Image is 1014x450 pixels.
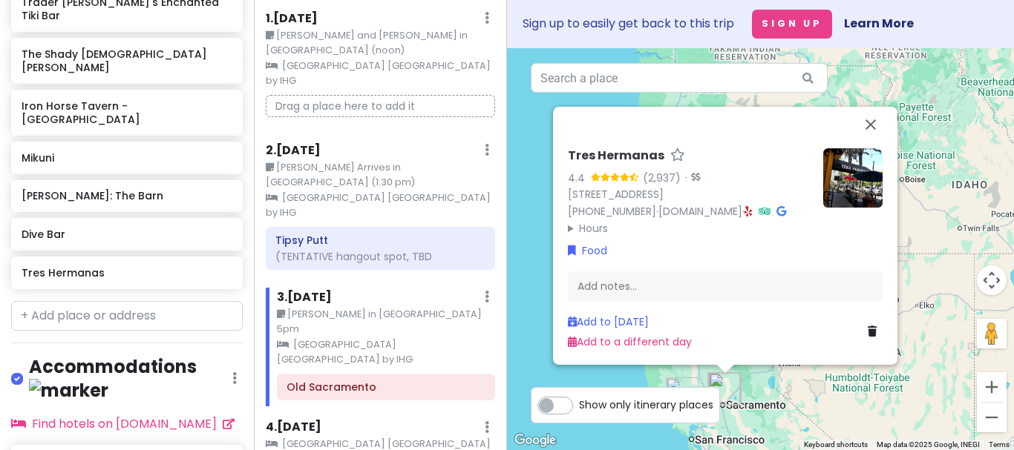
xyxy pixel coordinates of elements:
div: Tipsy Putt [701,366,746,411]
button: Keyboard shortcuts [804,440,868,450]
h6: 1 . [DATE] [266,11,318,27]
h6: Tres Hermanas [22,266,232,279]
div: Rancho Obi Wan [662,382,707,426]
small: [PERSON_NAME] in [GEOGRAPHIC_DATA] 5pm [277,307,496,337]
h6: Mikuni [22,151,232,165]
button: Drag Pegman onto the map to open Street View [977,319,1007,348]
button: Close [853,107,889,142]
h6: Dive Bar [22,228,232,241]
img: marker [29,379,108,402]
p: Drag a place here to add it [266,95,496,118]
div: Add notes... [568,271,883,302]
h4: Accommodations [29,355,232,403]
div: (2,937) [643,170,681,186]
a: Food [568,242,607,259]
h6: Tipsy Putt [275,234,485,247]
div: Tres Hermanas [703,367,748,411]
div: The Warm Puppy Café [660,371,704,416]
a: [DOMAIN_NAME] [658,204,742,219]
span: Map data ©2025 Google, INEGI [877,440,980,449]
button: Map camera controls [977,265,1007,295]
a: [PHONE_NUMBER] [568,204,656,219]
span: Show only itinerary places [579,397,713,413]
h6: 3 . [DATE] [277,290,332,305]
a: Learn More [844,15,914,32]
i: Tripadvisor [759,206,771,216]
h6: 2 . [DATE] [266,143,321,159]
small: [GEOGRAPHIC_DATA] [GEOGRAPHIC_DATA] by IHG [266,191,496,221]
a: Add to [DATE] [568,314,649,329]
a: [STREET_ADDRESS] [568,187,664,202]
button: Sign Up [752,10,832,39]
h6: [PERSON_NAME]: The Barn [22,189,232,202]
summary: Hours [568,220,811,236]
small: [PERSON_NAME] Arrives in [GEOGRAPHIC_DATA] (1:30 pm) [266,160,496,191]
button: Zoom out [977,403,1007,432]
h6: Old Sacramento [287,380,485,394]
div: · · [568,148,811,236]
button: Zoom in [977,372,1007,402]
a: Terms [989,440,1010,449]
small: [PERSON_NAME] and [PERSON_NAME] in [GEOGRAPHIC_DATA] (noon) [266,28,496,59]
a: Open this area in Google Maps (opens a new window) [511,431,560,450]
h6: Tres Hermanas [568,148,664,164]
div: · [681,171,700,186]
small: [GEOGRAPHIC_DATA] [GEOGRAPHIC_DATA] by IHG [266,59,496,89]
div: The Shady Lady Saloon [702,367,747,411]
h6: The Shady [DEMOGRAPHIC_DATA] [PERSON_NAME] [22,47,232,74]
a: Delete place [868,324,883,340]
small: [GEOGRAPHIC_DATA] [GEOGRAPHIC_DATA] by IHG [277,337,496,368]
div: 4.4 [568,170,591,186]
a: Star place [670,148,685,164]
input: + Add place or address [11,301,243,331]
input: Search a place [531,63,828,93]
img: Google [511,431,560,450]
img: Picture of the place [823,148,883,208]
a: Add to a different day [568,334,692,349]
div: (TENTATIVE hangout spot, TBD [275,250,485,263]
h6: 4 . [DATE] [266,420,321,435]
h6: Iron Horse Tavern - [GEOGRAPHIC_DATA] [22,99,232,126]
i: Google Maps [776,206,786,216]
a: Find hotels on [DOMAIN_NAME] [11,415,235,432]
